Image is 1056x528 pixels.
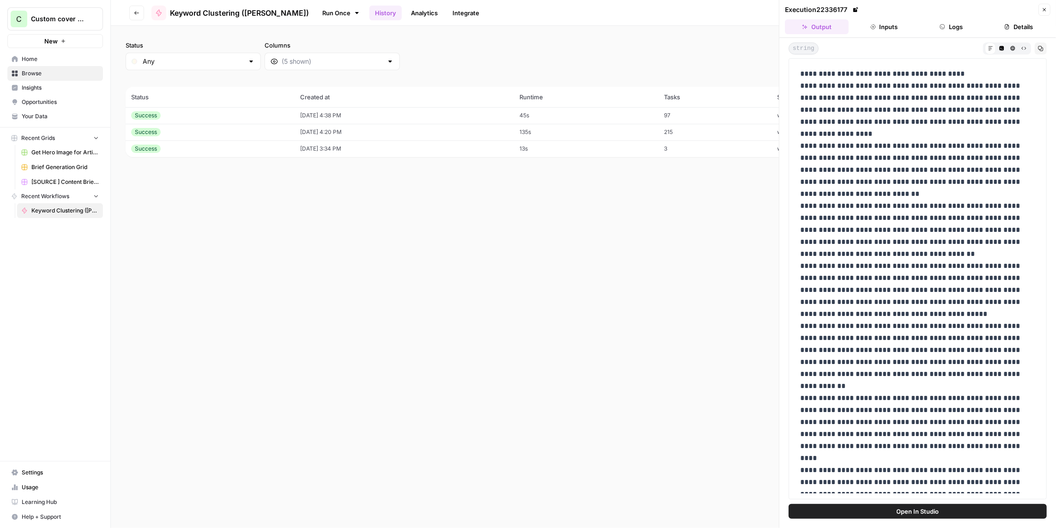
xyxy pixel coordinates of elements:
[44,36,58,46] span: New
[22,98,99,106] span: Opportunities
[7,7,103,30] button: Workspace: Custom cover artworks
[658,140,772,157] td: 3
[31,148,99,157] span: Get Hero Image for Article
[7,131,103,145] button: Recent Grids
[920,19,984,34] button: Logs
[17,145,103,160] a: Get Hero Image for Article
[131,111,161,120] div: Success
[22,112,99,121] span: Your Data
[31,14,87,24] span: Custom cover artworks
[772,124,905,140] td: web
[7,52,103,67] a: Home
[17,160,103,175] a: Brief Generation Grid
[22,483,99,492] span: Usage
[789,42,819,55] span: string
[151,6,309,20] a: Keyword Clustering ([PERSON_NAME])
[658,87,772,107] th: Tasks
[22,498,99,506] span: Learning Hub
[22,69,99,78] span: Browse
[772,140,905,157] td: web
[447,6,485,20] a: Integrate
[987,19,1050,34] button: Details
[405,6,443,20] a: Analytics
[22,513,99,521] span: Help + Support
[7,189,103,203] button: Recent Workflows
[22,84,99,92] span: Insights
[7,495,103,510] a: Learning Hub
[772,107,905,124] td: web
[7,80,103,95] a: Insights
[126,41,261,50] label: Status
[295,87,514,107] th: Created at
[514,140,658,157] td: 13s
[7,95,103,109] a: Opportunities
[514,87,658,107] th: Runtime
[7,465,103,480] a: Settings
[143,57,244,66] input: Any
[126,70,1041,87] span: (3 records)
[295,124,514,140] td: [DATE] 4:20 PM
[295,107,514,124] td: [DATE] 4:38 PM
[22,468,99,477] span: Settings
[7,480,103,495] a: Usage
[785,19,849,34] button: Output
[170,7,309,18] span: Keyword Clustering ([PERSON_NAME])
[514,124,658,140] td: 135s
[897,507,939,516] span: Open In Studio
[265,41,400,50] label: Columns
[789,504,1047,519] button: Open In Studio
[7,34,103,48] button: New
[772,87,905,107] th: Source
[22,55,99,63] span: Home
[658,107,772,124] td: 97
[131,128,161,136] div: Success
[131,145,161,153] div: Success
[126,87,295,107] th: Status
[7,510,103,524] button: Help + Support
[282,57,383,66] input: (5 shown)
[852,19,916,34] button: Inputs
[31,178,99,186] span: [SOURCE ] Content Brief - Keyword Driven Articles Grid
[658,124,772,140] td: 215
[295,140,514,157] td: [DATE] 3:34 PM
[17,175,103,189] a: [SOURCE ] Content Brief - Keyword Driven Articles Grid
[7,66,103,81] a: Browse
[7,109,103,124] a: Your Data
[514,107,658,124] td: 45s
[21,192,69,200] span: Recent Workflows
[31,206,99,215] span: Keyword Clustering ([PERSON_NAME])
[369,6,402,20] a: History
[316,5,366,21] a: Run Once
[21,134,55,142] span: Recent Grids
[17,203,103,218] a: Keyword Clustering ([PERSON_NAME])
[31,163,99,171] span: Brief Generation Grid
[16,13,22,24] span: C
[785,5,860,14] div: Execution 22336177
